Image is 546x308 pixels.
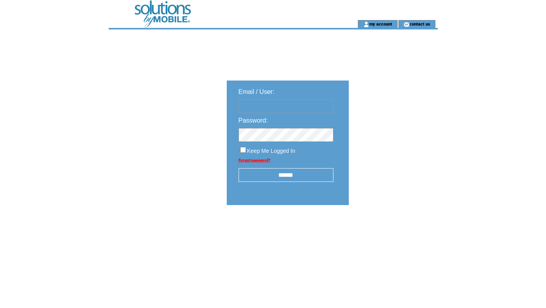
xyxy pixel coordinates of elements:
a: Forgot password? [239,158,270,162]
span: Password: [239,117,268,124]
a: contact us [409,21,430,26]
img: account_icon.gif [363,21,369,27]
span: Email / User: [239,88,275,95]
img: transparent.png [372,225,411,235]
span: Keep Me Logged In [247,148,295,154]
img: contact_us_icon.gif [403,21,409,27]
a: my account [369,21,392,26]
